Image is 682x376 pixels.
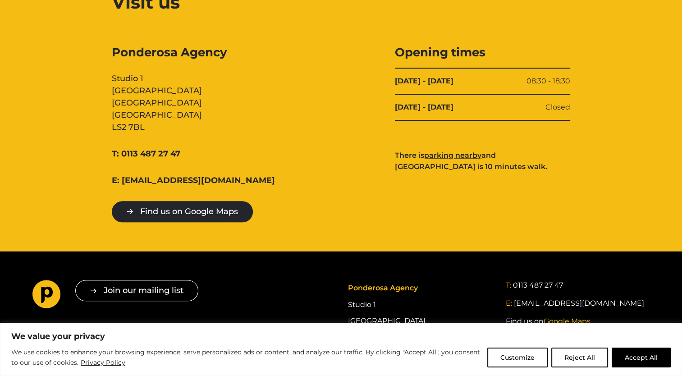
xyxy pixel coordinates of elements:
[75,280,198,301] button: Join our mailing list
[513,280,563,291] a: 0113 487 27 47
[112,148,180,160] a: T: 0113 487 27 47
[513,298,644,309] a: [EMAIL_ADDRESS][DOMAIN_NAME]
[112,201,253,222] a: Find us on Google Maps
[543,317,590,326] span: Google Maps
[505,316,590,327] a: Find us onGoogle Maps
[112,174,275,187] a: E: [EMAIL_ADDRESS][DOMAIN_NAME]
[348,284,417,292] span: Ponderosa Agency
[505,281,511,289] span: T:
[526,76,570,87] span: 08:30 - 18:30
[551,348,608,367] button: Reject All
[112,45,287,133] div: Studio 1 [GEOGRAPHIC_DATA] [GEOGRAPHIC_DATA] [GEOGRAPHIC_DATA] LS2 7BL
[505,299,512,307] span: E:
[11,331,671,342] p: We value your privacy
[424,151,481,160] a: parking nearby
[11,347,481,368] p: We use cookies to enhance your browsing experience, serve personalized ads or content, and analyz...
[32,280,61,312] a: Go to homepage
[395,76,453,87] b: [DATE] - [DATE]
[395,102,453,113] b: [DATE] - [DATE]
[395,150,570,173] p: There is and [GEOGRAPHIC_DATA] is 10 minutes walk.
[80,357,126,368] a: Privacy Policy
[395,45,570,60] h3: Opening times
[612,348,671,367] button: Accept All
[112,45,287,60] span: Ponderosa Agency
[545,102,570,113] span: Closed
[487,348,548,367] button: Customize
